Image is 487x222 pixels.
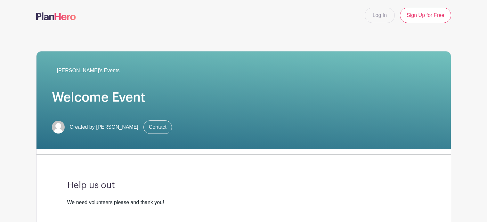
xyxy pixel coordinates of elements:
[67,199,420,206] div: We need volunteers please and thank you!
[52,90,435,105] h1: Welcome Event
[36,12,76,20] img: logo-507f7623f17ff9eddc593b1ce0a138ce2505c220e1c5a4e2b4648c50719b7d32.svg
[57,67,120,74] span: [PERSON_NAME]'s Events
[400,8,451,23] a: Sign Up for Free
[70,123,138,131] span: Created by [PERSON_NAME]
[365,8,395,23] a: Log In
[67,180,420,191] h3: Help us out
[143,120,172,134] a: Contact
[52,121,65,134] img: default-ce2991bfa6775e67f084385cd625a349d9dcbb7a52a09fb2fda1e96e2d18dcdb.png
